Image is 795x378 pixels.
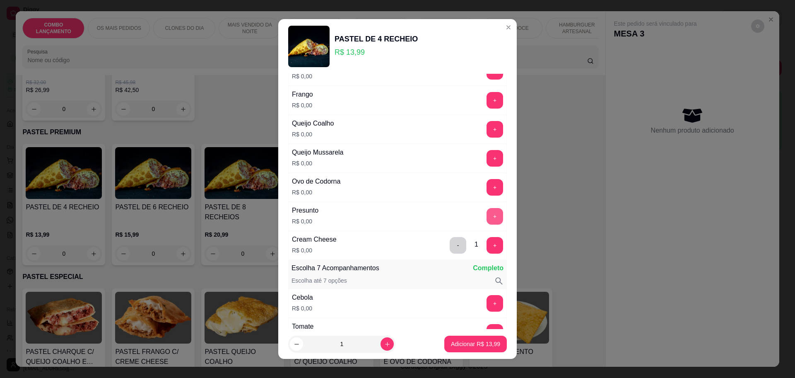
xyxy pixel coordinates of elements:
p: R$ 0,00 [292,130,334,138]
button: add [487,324,503,341]
p: R$ 0,00 [292,304,313,313]
button: add [487,150,503,167]
button: Adicionar R$ 13,99 [444,336,507,352]
button: add [487,295,503,312]
p: Adicionar R$ 13,99 [451,340,500,348]
button: increase-product-quantity [381,337,394,351]
p: R$ 0,00 [292,217,318,225]
div: Frango [292,90,313,99]
div: Queijo Mussarela [292,148,344,157]
button: add [487,92,503,109]
img: product-image [288,26,330,67]
div: Presunto [292,206,318,216]
button: Close [502,21,515,34]
button: add [487,208,503,225]
p: R$ 0,00 [292,188,340,196]
div: Cebola [292,293,313,303]
p: Escolha até 7 opções [291,276,347,286]
div: Queijo Coalho [292,119,334,128]
p: Escolha 7 Acompanhamentos [291,263,379,273]
div: PASTEL DE 4 RECHEIO [335,33,418,45]
button: add [487,121,503,138]
button: decrease-product-quantity [290,337,303,351]
div: 1 [475,240,478,250]
p: R$ 0,00 [292,159,344,167]
p: R$ 0,00 [292,72,330,80]
div: Tomate [292,322,313,332]
p: R$ 0,00 [292,101,313,109]
p: R$ 0,00 [292,246,337,254]
button: add [487,237,503,254]
div: Cream Cheese [292,235,337,245]
p: R$ 13,99 [335,46,418,58]
div: Ovo de Codorna [292,177,340,187]
button: delete [450,237,466,254]
p: Completo [473,263,503,273]
button: add [487,179,503,196]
